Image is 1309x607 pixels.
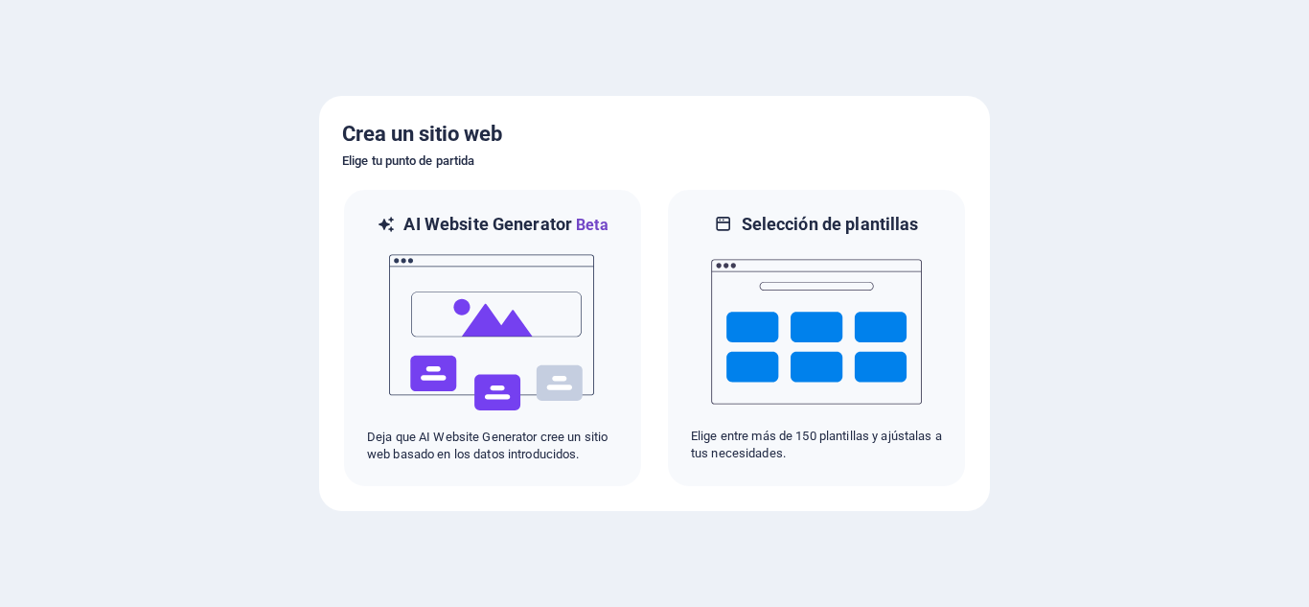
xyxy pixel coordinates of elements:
p: Deja que AI Website Generator cree un sitio web basado en los datos introducidos. [367,429,618,463]
p: Elige entre más de 150 plantillas y ajústalas a tus necesidades. [691,428,942,462]
div: AI Website GeneratorBetaaiDeja que AI Website Generator cree un sitio web basado en los datos int... [342,188,643,488]
h5: Crea un sitio web [342,119,967,150]
h6: AI Website Generator [403,213,608,237]
h6: Elige tu punto de partida [342,150,967,173]
div: Selección de plantillasElige entre más de 150 plantillas y ajústalas a tus necesidades. [666,188,967,488]
h6: Selección de plantillas [742,213,919,236]
img: ai [387,237,598,429]
span: Beta [572,216,609,234]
